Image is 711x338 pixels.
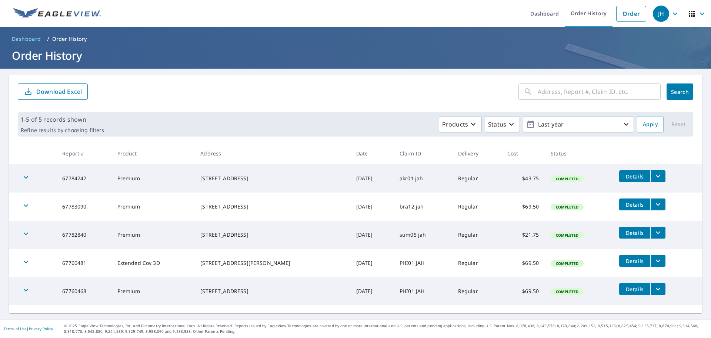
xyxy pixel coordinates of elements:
[551,233,583,238] span: Completed
[394,277,452,305] td: PHI01 JAH
[624,286,646,293] span: Details
[13,8,101,19] img: EV Logo
[394,193,452,221] td: bra12 jah
[64,323,707,334] p: © 2025 Eagle View Technologies, Inc. and Pictometry International Corp. All Rights Reserved. Repo...
[442,120,468,129] p: Products
[650,198,665,210] button: filesDropdownBtn-67783090
[624,173,646,180] span: Details
[394,164,452,193] td: akr01 jah
[29,326,53,331] a: Privacy Policy
[643,120,658,129] span: Apply
[452,249,501,277] td: Regular
[452,193,501,221] td: Regular
[624,201,646,208] span: Details
[619,255,650,267] button: detailsBtn-67760481
[394,142,452,164] th: Claim ID
[9,33,44,45] a: Dashboard
[36,88,82,96] p: Download Excel
[350,164,394,193] td: [DATE]
[350,249,394,277] td: [DATE]
[394,221,452,249] td: sum05 jah
[56,277,111,305] td: 67760468
[637,116,664,132] button: Apply
[667,83,693,100] button: Search
[194,142,350,164] th: Address
[501,277,545,305] td: $69.50
[4,326,27,331] a: Terms of Use
[439,116,482,132] button: Products
[653,6,669,22] div: JH
[501,221,545,249] td: $21.75
[523,116,634,132] button: Last year
[111,221,195,249] td: Premium
[56,193,111,221] td: 67783090
[650,283,665,295] button: filesDropdownBtn-67760468
[350,193,394,221] td: [DATE]
[616,6,646,22] a: Order
[111,249,195,277] td: Extended Cov 3D
[452,221,501,249] td: Regular
[501,164,545,193] td: $43.75
[12,35,41,43] span: Dashboard
[18,83,88,100] button: Download Excel
[619,227,650,239] button: detailsBtn-67782840
[9,33,702,45] nav: breadcrumb
[650,227,665,239] button: filesDropdownBtn-67782840
[501,249,545,277] td: $69.50
[619,170,650,182] button: detailsBtn-67784242
[538,81,661,102] input: Address, Report #, Claim ID, etc.
[200,231,344,239] div: [STREET_ADDRESS]
[21,127,104,134] p: Refine results by choosing filters
[551,204,583,210] span: Completed
[111,164,195,193] td: Premium
[394,249,452,277] td: PHI01 JAH
[350,142,394,164] th: Date
[545,142,613,164] th: Status
[200,203,344,210] div: [STREET_ADDRESS]
[350,277,394,305] td: [DATE]
[452,277,501,305] td: Regular
[111,142,195,164] th: Product
[452,142,501,164] th: Delivery
[551,289,583,294] span: Completed
[111,193,195,221] td: Premium
[624,257,646,265] span: Details
[501,193,545,221] td: $69.50
[200,259,344,267] div: [STREET_ADDRESS][PERSON_NAME]
[200,288,344,295] div: [STREET_ADDRESS]
[56,142,111,164] th: Report #
[535,118,622,131] p: Last year
[111,277,195,305] td: Premium
[200,175,344,182] div: [STREET_ADDRESS]
[624,229,646,236] span: Details
[52,35,87,43] p: Order History
[350,221,394,249] td: [DATE]
[56,249,111,277] td: 67760481
[56,221,111,249] td: 67782840
[56,164,111,193] td: 67784242
[9,48,702,63] h1: Order History
[47,35,49,43] li: /
[650,255,665,267] button: filesDropdownBtn-67760481
[650,170,665,182] button: filesDropdownBtn-67784242
[488,120,506,129] p: Status
[619,283,650,295] button: detailsBtn-67760468
[672,88,687,95] span: Search
[452,164,501,193] td: Regular
[551,261,583,266] span: Completed
[4,326,53,331] p: |
[501,142,545,164] th: Cost
[21,115,104,124] p: 1-5 of 5 records shown
[551,176,583,181] span: Completed
[619,198,650,210] button: detailsBtn-67783090
[485,116,520,132] button: Status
